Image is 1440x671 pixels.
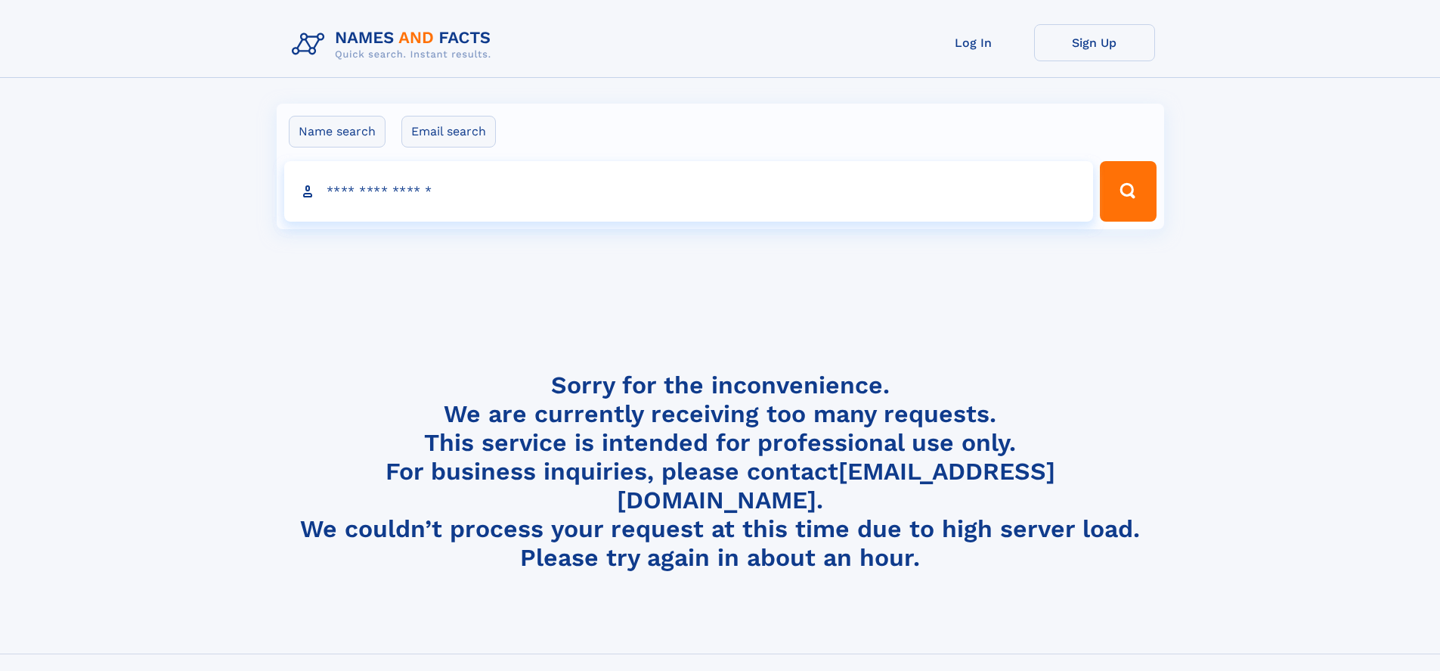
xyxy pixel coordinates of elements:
[284,161,1094,222] input: search input
[289,116,386,148] label: Name search
[913,24,1034,61] a: Log In
[286,24,503,65] img: Logo Names and Facts
[401,116,496,148] label: Email search
[1100,161,1156,222] button: Search Button
[286,371,1155,573] h4: Sorry for the inconvenience. We are currently receiving too many requests. This service is intend...
[617,457,1055,514] a: [EMAIL_ADDRESS][DOMAIN_NAME]
[1034,24,1155,61] a: Sign Up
